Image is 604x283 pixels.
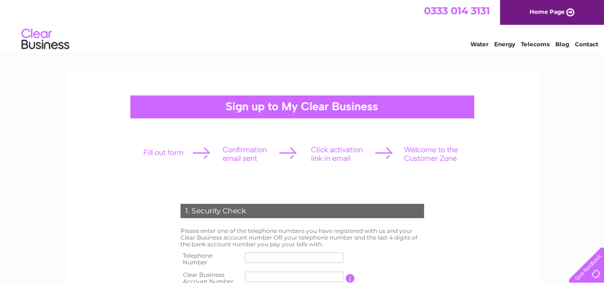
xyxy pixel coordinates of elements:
a: Water [470,41,488,48]
input: Information [346,274,355,283]
a: Energy [494,41,515,48]
div: Clear Business is a trading name of Verastar Limited (registered in [GEOGRAPHIC_DATA] No. 3667643... [77,5,528,46]
a: 0333 014 3131 [424,5,490,17]
th: Telephone Number [178,250,243,269]
div: 1. Security Check [180,204,424,218]
img: logo.png [21,25,70,54]
a: Contact [575,41,598,48]
a: Blog [555,41,569,48]
a: Telecoms [521,41,550,48]
td: Please enter one of the telephone numbers you have registered with us and your Clear Business acc... [178,225,426,250]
